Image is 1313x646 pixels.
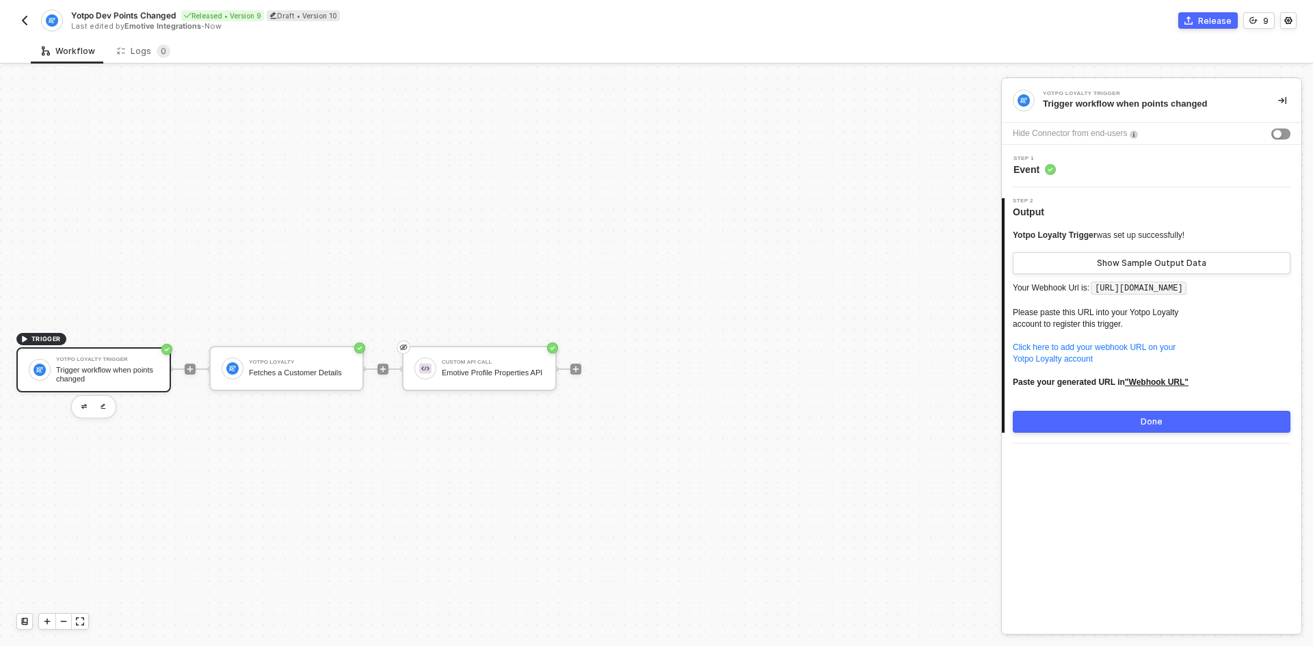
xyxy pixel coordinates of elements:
[181,10,264,21] div: Released • Version 9
[249,360,352,365] div: Yotpo Loyalty
[1013,205,1050,219] span: Output
[42,46,95,57] div: Workflow
[1018,94,1030,107] img: integration-icon
[1125,377,1189,387] u: "Webhook URL"
[95,399,111,415] button: edit-cred
[43,617,51,625] span: icon-play
[56,366,159,383] div: Trigger workflow when points changed
[1043,91,1248,96] div: Yotpo Loyalty Trigger
[399,342,408,353] span: eye-invisible
[1013,127,1127,140] div: Hide Connector from end-users
[1263,15,1269,27] div: 9
[76,617,84,625] span: icon-expand
[1013,342,1176,364] a: Click here to add your webhook URL on yourYotpo Loyalty account
[31,334,61,345] span: TRIGGER
[71,10,176,21] span: Yotpo Dev Points Changed
[442,368,544,377] div: Emotive Profile Properties API
[157,44,170,58] sup: 0
[1013,230,1184,241] div: was set up successfully!
[1013,252,1290,274] button: Show Sample Output Data
[1013,198,1050,204] span: Step 2
[1243,12,1275,29] button: 9
[1013,163,1056,176] span: Event
[269,12,277,19] span: icon-edit
[16,12,33,29] button: back
[186,365,194,373] span: icon-play
[19,15,30,26] img: back
[1097,258,1206,269] div: Show Sample Output Data
[46,14,57,27] img: integration-icon
[161,344,172,355] span: icon-success-page
[1284,16,1292,25] span: icon-settings
[21,335,29,343] span: icon-play
[1013,230,1096,240] span: Yotpo Loyalty Trigger
[76,399,92,415] button: edit-cred
[71,21,655,31] div: Last edited by - Now
[419,362,432,375] img: icon
[1278,96,1286,105] span: icon-collapse-right
[1198,15,1232,27] div: Release
[124,21,201,31] span: Emotive Integrations
[117,44,170,58] div: Logs
[1249,16,1258,25] span: icon-versioning
[1002,156,1301,176] div: Step 1Event
[1013,280,1290,400] p: Your Webhook Url is: Please paste this URL into your Yotpo Loyalty account to register this trigger.
[81,404,87,409] img: edit-cred
[1013,377,1189,387] b: Paste your generated URL in
[56,357,159,362] div: Yotpo Loyalty Trigger
[1141,416,1163,427] div: Done
[1002,198,1301,433] div: Step 2Output Yotpo Loyalty Triggerwas set up successfully!Show Sample Output DataYour Webhook Url...
[249,368,352,377] div: Fetches a Customer Details
[226,362,239,375] img: icon
[379,365,387,373] span: icon-play
[1013,156,1056,161] span: Step 1
[1178,12,1238,29] button: Release
[59,617,68,625] span: icon-minus
[547,342,558,353] span: icon-success-page
[442,360,544,365] div: Custom API Call
[1043,98,1256,110] div: Trigger workflow when points changed
[1013,411,1290,433] button: Done
[1130,131,1138,139] img: icon-info
[34,364,46,376] img: icon
[572,365,580,373] span: icon-play
[267,10,340,21] div: Draft • Version 10
[1091,282,1186,295] code: [URL][DOMAIN_NAME]
[101,403,106,409] img: edit-cred
[354,342,365,353] span: icon-success-page
[1184,16,1193,25] span: icon-commerce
